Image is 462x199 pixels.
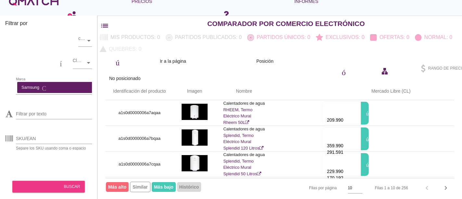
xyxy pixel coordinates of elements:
[327,117,343,123] font: 209.990
[223,159,257,176] font: Splendid, Termo Eléctrico Mural Splendid 50 Litros
[21,85,39,90] font: Samsung
[119,162,160,166] font: a1s0d0000006a7cqaa
[379,34,409,40] font: Ofertas: 0
[291,184,426,192] font: flecha desplegable
[223,178,265,183] font: Calentadores de agua
[361,117,403,123] font: filtro_3
[69,14,71,17] text: 2
[361,110,395,115] font: público
[108,58,159,65] font: público
[215,82,273,100] th: Nombre: No ordenado.
[361,169,403,174] font: filtro_2
[160,59,186,64] font: Ir a la página
[207,20,365,27] font: Comparador por comercio electrónico
[108,184,126,190] font: Más alto
[273,82,418,100] th: Mercado Libre (CL): Sin ordenar. Activar para ordenar en orden ascendente.
[109,76,141,81] font: No posicionado
[324,169,393,174] font: adjuntar dinero
[119,110,160,115] font: a1s0d0000006a7aqaa
[327,150,343,155] font: 291.591
[182,104,208,120] img: a1s0d0000006a7aqaa_190.jpg
[327,169,343,174] font: 229.990
[85,10,220,18] font: flecha desplegable
[324,163,358,167] font: detener
[313,32,367,43] button: Exclusivos: 0
[182,155,208,171] img: a1s0d0000006a7cqaa_190.jpg
[182,129,208,146] img: a1s0d0000006a7bqaa_190.jpg
[324,137,358,142] font: detener
[327,143,343,148] font: 359.990
[371,88,411,93] font: Mercado Libre (CL)
[324,111,393,116] font: adjuntar dinero
[187,88,202,93] font: Imagen
[64,184,80,189] font: buscar
[5,36,75,44] font: almacenar
[367,32,412,43] button: Ofertas: 0
[324,156,420,161] font: registro manual de fibra
[245,32,313,43] button: Partidos únicos: 0
[327,175,343,180] font: 170.192
[154,184,173,190] font: Más bajo
[412,32,455,43] button: Normal: 0
[16,146,86,151] font: Separe los SKU usando coma o espacio
[324,163,393,167] font: adjuntar dinero
[100,21,205,30] font: lista de filtros
[440,182,452,194] button: Página siguiente
[179,184,199,190] font: Histórico
[361,154,431,159] font: tiempo de acceso
[424,34,452,40] font: Normal: 0
[324,143,393,148] font: adjuntar dinero
[361,128,431,134] font: tiempo de acceso
[12,181,85,192] button: buscar
[324,105,420,110] font: registro manual de fibra
[70,10,88,19] font: persona
[193,58,255,65] font: filtro_1
[5,59,70,66] font: categoría
[223,133,259,151] font: Splendid, Termo Eléctrico Mural Splendid 120 Litros
[324,137,393,142] font: adjuntar dinero
[42,84,92,91] font: Cancelar
[174,82,216,100] th: Imagen: Sin ordenar.
[361,136,395,141] font: público
[361,103,431,108] font: tiempo de acceso
[105,82,174,100] th: Id de producto: No ordenado.
[326,34,365,40] font: Exclusivos: 0
[361,162,395,167] font: público
[68,13,72,18] a: 2
[119,136,160,141] font: a1s0d0000006a7bqaa
[256,59,274,64] font: Posición
[17,183,64,191] font: buscar
[442,184,450,192] font: chevron_right
[223,101,265,106] font: Calentadores de agua
[223,152,265,157] font: Calentadores de agua
[5,20,27,26] font: Filtrar por
[257,34,310,40] font: Partidos únicos: 0
[9,10,64,18] font: canjear
[108,67,404,75] font: contorno de casilla de verificación en blanco
[113,88,166,93] font: Identificación del producto
[236,88,252,93] font: Nombre
[361,143,403,148] font: filtro_2
[324,130,420,135] font: registro manual de fibra
[223,126,265,131] font: Calentadores de agua
[133,184,148,190] font: Similar
[223,107,252,125] font: RHEEM, Termo Eléctrico Mural Rheem 50L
